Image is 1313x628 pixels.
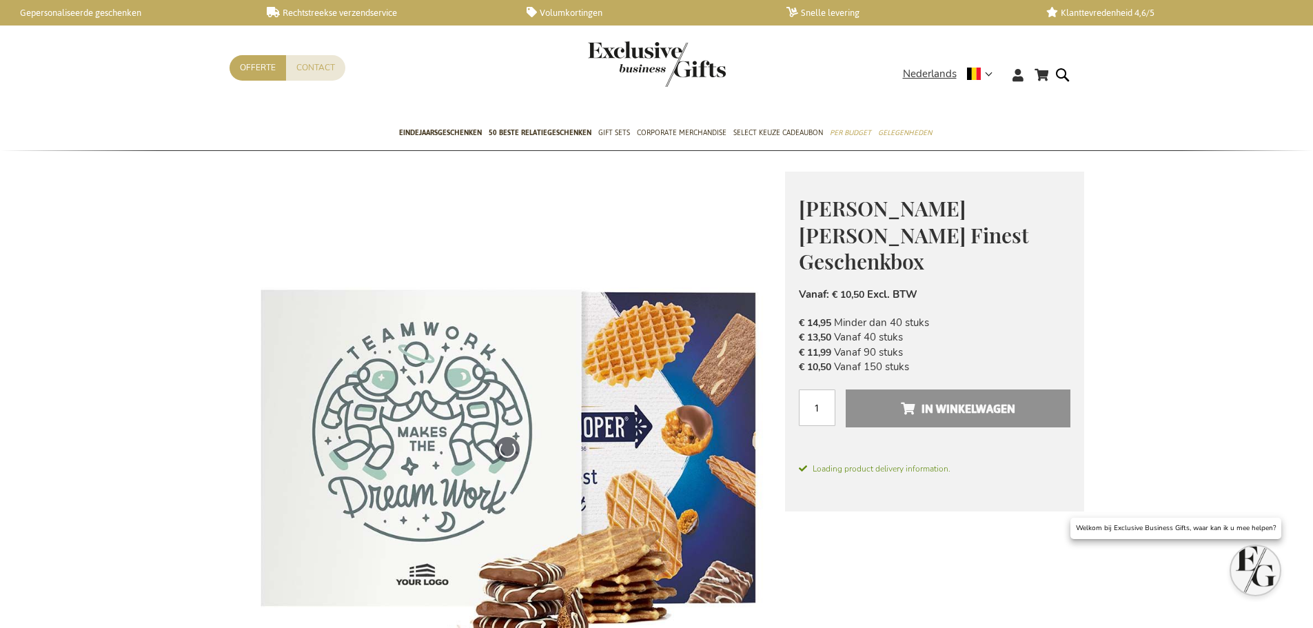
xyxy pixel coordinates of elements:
span: Vanaf: [799,287,829,301]
span: Select Keuze Cadeaubon [733,125,823,140]
a: Rechtstreekse verzendservice [267,7,505,19]
li: Vanaf 90 stuks [799,345,1070,360]
a: Per Budget [830,117,871,151]
a: Klanttevredenheid 4,6/5 [1046,7,1284,19]
span: Loading product delivery information. [799,463,1070,475]
a: Snelle levering [786,7,1024,19]
span: € 11,99 [799,346,831,359]
a: Select Keuze Cadeaubon [733,117,823,151]
span: € 14,95 [799,316,831,330]
span: € 13,50 [799,331,831,344]
a: Volumkortingen [527,7,764,19]
a: Corporate Merchandise [637,117,726,151]
a: Gift Sets [598,117,630,151]
li: Minder dan 40 stuks [799,316,1070,330]
span: € 10,50 [799,361,831,374]
span: € 10,50 [832,288,864,301]
span: Eindejaarsgeschenken [399,125,482,140]
a: 50 beste relatiegeschenken [489,117,591,151]
span: Corporate Merchandise [637,125,726,140]
span: Per Budget [830,125,871,140]
li: Vanaf 40 stuks [799,330,1070,345]
a: Eindejaarsgeschenken [399,117,482,151]
a: Gepersonaliseerde geschenken [7,7,245,19]
span: Gelegenheden [878,125,932,140]
span: 50 beste relatiegeschenken [489,125,591,140]
span: Gift Sets [598,125,630,140]
a: Offerte [230,55,286,81]
a: store logo [588,41,657,87]
span: [PERSON_NAME] [PERSON_NAME] Finest Geschenkbox [799,194,1029,275]
span: Nederlands [903,66,957,82]
a: Gelegenheden [878,117,932,151]
a: Contact [286,55,345,81]
input: Aantal [799,389,835,426]
img: Exclusive Business gifts logo [588,41,726,87]
span: Excl. BTW [867,287,917,301]
li: Vanaf 150 stuks [799,360,1070,374]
